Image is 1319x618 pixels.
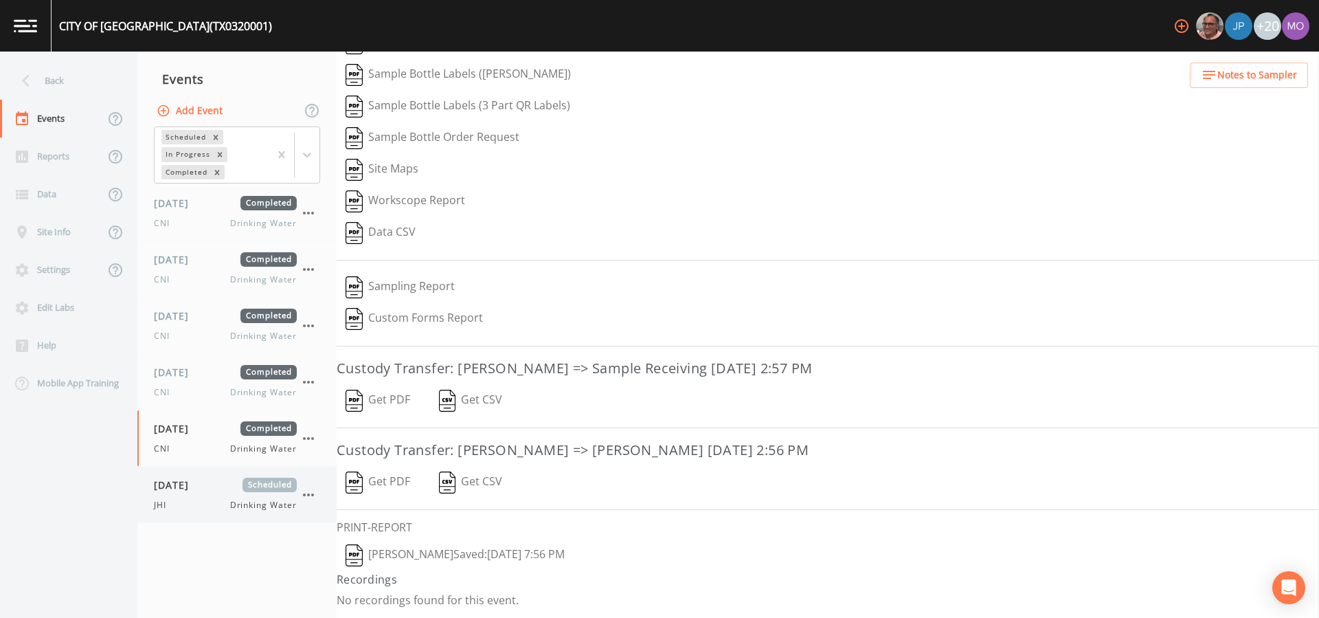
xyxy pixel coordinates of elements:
[154,365,199,379] span: [DATE]
[240,252,297,267] span: Completed
[154,478,199,492] span: [DATE]
[1190,63,1308,88] button: Notes to Sampler
[240,421,297,436] span: Completed
[337,467,419,498] button: Get PDF
[137,185,337,241] a: [DATE]CompletedCNIDrinking Water
[137,241,337,298] a: [DATE]CompletedCNIDrinking Water
[137,410,337,467] a: [DATE]CompletedCNIDrinking Water
[346,308,363,330] img: svg%3e
[346,544,363,566] img: svg%3e
[337,186,474,217] button: Workscope Report
[1224,12,1253,40] div: Joshua gere Paul
[346,390,363,412] img: svg%3e
[346,190,363,212] img: svg%3e
[1225,12,1252,40] img: 41241ef155101aa6d92a04480b0d0000
[337,540,574,571] button: [PERSON_NAME]Saved:[DATE] 7:56 PM
[161,147,212,162] div: In Progress
[337,154,427,186] button: Site Maps
[346,472,363,494] img: svg%3e
[429,385,512,417] button: Get CSV
[337,59,580,91] button: Sample Bottle Labels ([PERSON_NAME])
[154,196,199,210] span: [DATE]
[337,385,419,417] button: Get PDF
[1195,12,1224,40] div: Mike Franklin
[337,439,1319,461] h3: Custody Transfer: [PERSON_NAME] => [PERSON_NAME] [DATE] 2:56 PM
[154,274,178,286] span: CNI
[212,147,227,162] div: Remove In Progress
[1272,571,1305,604] div: Open Intercom Messenger
[230,330,297,342] span: Drinking Water
[337,571,1319,588] h4: Recordings
[230,274,297,286] span: Drinking Water
[240,365,297,379] span: Completed
[337,303,492,335] button: Custom Forms Report
[346,222,363,244] img: svg%3e
[230,217,297,230] span: Drinking Water
[210,165,225,179] div: Remove Completed
[346,276,363,298] img: svg%3e
[429,467,512,498] button: Get CSV
[346,64,363,86] img: svg%3e
[1217,67,1297,84] span: Notes to Sampler
[240,196,297,210] span: Completed
[137,298,337,354] a: [DATE]CompletedCNIDrinking Water
[154,421,199,436] span: [DATE]
[137,62,337,96] div: Events
[154,309,199,323] span: [DATE]
[137,354,337,410] a: [DATE]CompletedCNIDrinking Water
[337,593,1319,607] p: No recordings found for this event.
[230,443,297,455] span: Drinking Water
[337,357,1319,379] h3: Custody Transfer: [PERSON_NAME] => Sample Receiving [DATE] 2:57 PM
[59,18,272,34] div: CITY OF [GEOGRAPHIC_DATA] (TX0320001)
[154,252,199,267] span: [DATE]
[137,467,337,523] a: [DATE]ScheduledJHIDrinking Water
[14,19,37,32] img: logo
[337,521,1319,534] h6: PRINT-REPORT
[154,217,178,230] span: CNI
[337,272,464,303] button: Sampling Report
[337,122,528,154] button: Sample Bottle Order Request
[346,96,363,118] img: svg%3e
[154,386,178,399] span: CNI
[439,390,456,412] img: svg%3e
[337,91,579,122] button: Sample Bottle Labels (3 Part QR Labels)
[1196,12,1224,40] img: e2d790fa78825a4bb76dcb6ab311d44c
[154,98,228,124] button: Add Event
[346,159,363,181] img: svg%3e
[243,478,297,492] span: Scheduled
[154,443,178,455] span: CNI
[161,165,210,179] div: Completed
[208,130,223,144] div: Remove Scheduled
[1254,12,1281,40] div: +20
[1282,12,1309,40] img: 4e251478aba98ce068fb7eae8f78b90c
[337,217,425,249] button: Data CSV
[230,499,297,511] span: Drinking Water
[439,472,456,494] img: svg%3e
[240,309,297,323] span: Completed
[154,499,174,511] span: JHI
[230,386,297,399] span: Drinking Water
[161,130,208,144] div: Scheduled
[346,127,363,149] img: svg%3e
[154,330,178,342] span: CNI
